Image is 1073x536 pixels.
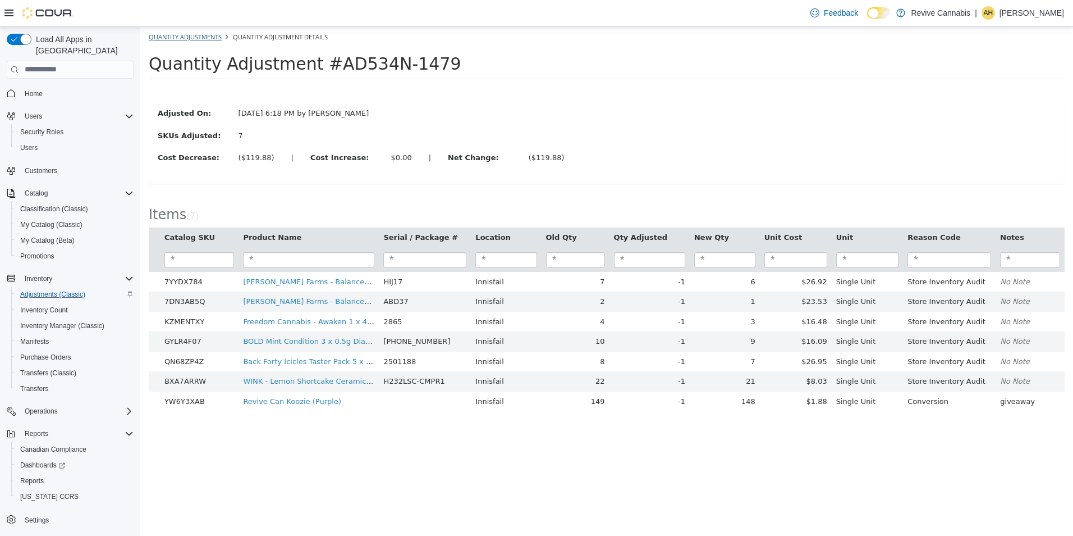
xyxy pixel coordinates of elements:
[103,205,163,216] button: Product Name
[20,245,99,265] td: 7YYDX784
[280,125,299,137] label: |
[620,285,691,305] td: $16.48
[20,514,53,527] a: Settings
[975,6,977,20] p: |
[554,205,591,216] button: New Qty
[16,141,42,155] a: Users
[620,305,691,325] td: $16.09
[335,205,372,216] button: Location
[691,245,763,265] td: Single Unit
[25,407,58,416] span: Operations
[20,492,79,501] span: [US_STATE] CCRS
[239,285,331,305] td: 2865
[16,249,59,263] a: Promotions
[16,382,134,396] span: Transfers
[11,334,138,349] button: Manifests
[98,125,134,137] div: ($119.88)
[984,6,993,20] span: AH
[162,125,242,137] label: Cost Increase:
[16,490,134,503] span: Washington CCRS
[335,310,363,319] span: Innisfail
[549,365,620,385] td: 148
[16,351,76,364] a: Purchase Orders
[8,180,46,196] span: Items
[11,233,138,248] button: My Catalog (Beta)
[20,427,134,440] span: Reports
[103,370,201,379] a: Revive Can Koozie (Purple)
[860,350,889,358] em: No Note
[239,325,331,345] td: 2501188
[8,27,321,47] span: Quantity Adjustment #AD534N-1479
[388,125,424,137] div: ($119.88)
[11,318,138,334] button: Inventory Manager (Classic)
[20,321,104,330] span: Inventory Manager (Classic)
[824,7,858,19] span: Feedback
[335,290,363,299] span: Innisfail
[401,265,469,285] td: 2
[620,325,691,345] td: $26.95
[239,245,331,265] td: HIJ17
[16,443,91,456] a: Canadian Compliance
[16,458,70,472] a: Dashboards
[11,457,138,473] a: Dashboards
[867,7,891,19] input: Dark Mode
[2,85,138,102] button: Home
[20,164,62,178] a: Customers
[11,201,138,217] button: Classification (Classic)
[16,202,93,216] a: Classification (Classic)
[20,87,47,101] a: Home
[2,511,138,528] button: Settings
[16,218,134,231] span: My Catalog (Classic)
[16,474,48,488] a: Reports
[16,303,72,317] a: Inventory Count
[11,489,138,505] button: [US_STATE] CCRS
[767,205,823,216] button: Reason Code
[549,305,620,325] td: 9
[25,89,43,98] span: Home
[763,325,855,345] td: Store Inventory Audit
[16,202,134,216] span: Classification (Classic)
[243,205,320,216] button: Serial / Package #
[20,353,71,362] span: Purchase Orders
[20,427,53,440] button: Reports
[103,330,373,339] a: Back Forty Icicles Taster Pack 5 x 0.5g Diamond Infused Pre-Rolls - Variety
[982,6,995,20] div: Amy Harrington
[16,319,134,333] span: Inventory Manager (Classic)
[763,265,855,285] td: Store Inventory Audit
[2,108,138,124] button: Users
[90,81,242,92] div: [DATE] 6:18 PM by [PERSON_NAME]
[620,365,691,385] td: $1.88
[16,125,134,139] span: Security Roles
[49,184,55,194] span: 7
[11,442,138,457] button: Canadian Compliance
[25,516,49,525] span: Settings
[20,285,99,305] td: KZMENTXY
[691,285,763,305] td: Single Unit
[469,305,549,325] td: -1
[401,325,469,345] td: 8
[691,365,763,385] td: Single Unit
[691,265,763,285] td: Single Unit
[469,344,549,365] td: -1
[860,290,889,299] em: No Note
[16,474,134,488] span: Reports
[103,310,338,319] a: BOLD Mint Condition 3 x 0.5g Diamond Infused Pre-Rolls - Indica
[250,125,271,137] div: $0.00
[103,350,324,358] a: WINK - Lemon Shortcake Ceramic Tip 1 x 1g Pre-Roll - Sativa
[2,426,138,442] button: Reports
[763,344,855,365] td: Store Inventory Audit
[20,369,76,378] span: Transfers (Classic)
[16,288,90,301] a: Adjustments (Classic)
[16,490,83,503] a: [US_STATE] CCRS
[16,234,79,247] a: My Catalog (Beta)
[911,6,970,20] p: Revive Cannabis
[31,34,134,56] span: Load All Apps in [GEOGRAPHIC_DATA]
[20,252,54,261] span: Promotions
[335,350,363,358] span: Innisfail
[860,310,889,319] em: No Note
[401,245,469,265] td: 7
[474,205,529,216] button: Qty Adjusted
[103,251,391,259] a: [PERSON_NAME] Farms - Balanced 200 Multipack 3 x 130g Bath Bombs - Blend
[20,344,99,365] td: BXA7ARRW
[16,288,134,301] span: Adjustments (Classic)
